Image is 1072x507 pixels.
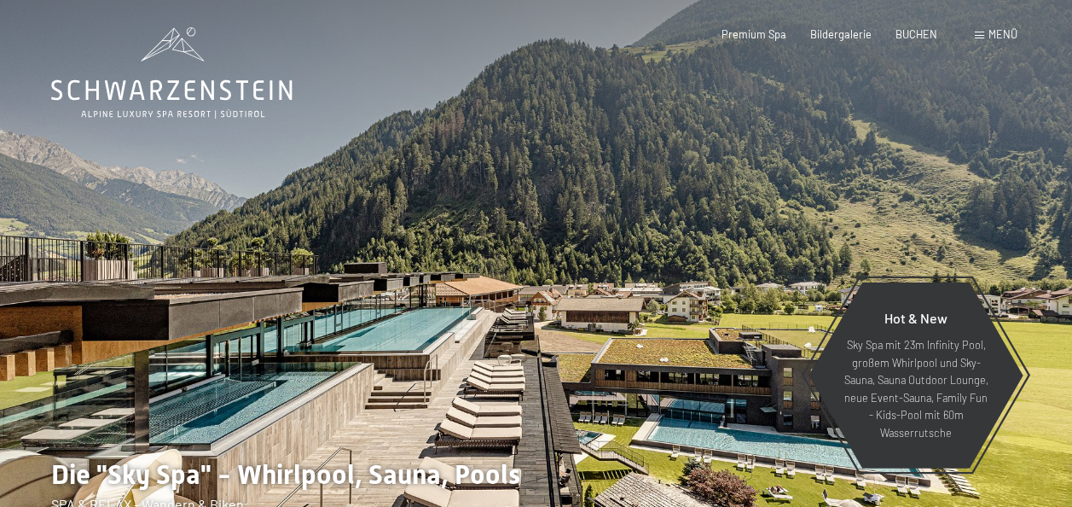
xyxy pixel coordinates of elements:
span: Menü [988,27,1017,41]
span: Hot & New [884,310,947,326]
p: Sky Spa mit 23m Infinity Pool, großem Whirlpool und Sky-Sauna, Sauna Outdoor Lounge, neue Event-S... [842,336,990,441]
a: BUCHEN [895,27,937,41]
a: Premium Spa [721,27,786,41]
a: Hot & New Sky Spa mit 23m Infinity Pool, großem Whirlpool und Sky-Sauna, Sauna Outdoor Lounge, ne... [808,282,1024,469]
a: Bildergalerie [810,27,872,41]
